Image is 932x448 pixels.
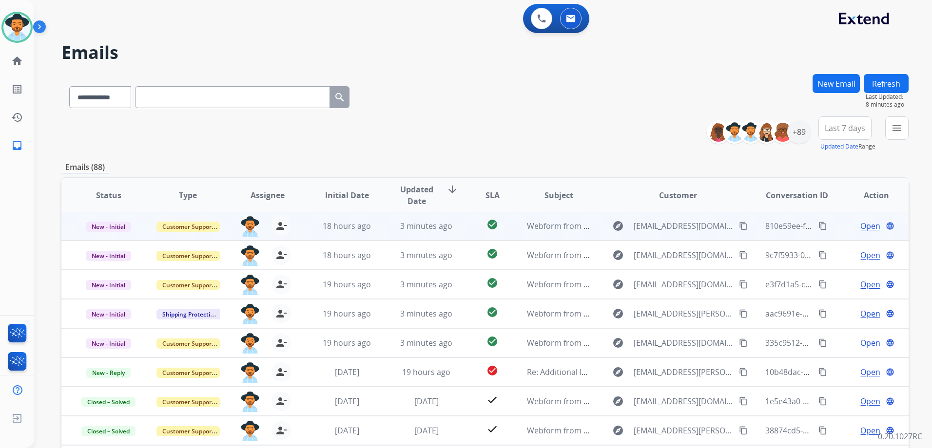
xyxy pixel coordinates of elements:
[323,337,371,348] span: 19 hours ago
[275,220,287,232] mat-icon: person_remove
[400,279,452,290] span: 3 minutes ago
[86,338,131,349] span: New - Initial
[860,249,880,261] span: Open
[486,336,498,347] mat-icon: check_circle
[820,142,875,150] span: Range
[612,395,624,407] mat-icon: explore
[612,220,624,232] mat-icon: explore
[544,189,573,201] span: Subject
[634,366,734,378] span: [EMAIL_ADDRESS][PERSON_NAME][DOMAIN_NAME]
[323,250,371,261] span: 18 hours ago
[818,397,827,406] mat-icon: content_copy
[156,309,223,319] span: Shipping Protection
[395,184,439,207] span: Updated Date
[156,280,220,290] span: Customer Support
[335,367,359,377] span: [DATE]
[240,392,260,412] img: agent-avatar
[891,122,903,134] mat-icon: menu
[156,222,220,232] span: Customer Support
[818,368,827,376] mat-icon: content_copy
[86,222,131,232] span: New - Initial
[11,83,23,95] mat-icon: list_alt
[527,221,748,231] span: Webform from [EMAIL_ADDRESS][DOMAIN_NAME] on [DATE]
[612,279,624,290] mat-icon: explore
[886,426,894,435] mat-icon: language
[739,397,748,406] mat-icon: content_copy
[612,308,624,319] mat-icon: explore
[612,337,624,349] mat-icon: explore
[11,140,23,151] mat-icon: inbox
[323,279,371,290] span: 19 hours ago
[634,425,734,436] span: [EMAIL_ADDRESS][PERSON_NAME][DOMAIN_NAME]
[156,397,220,407] span: Customer Support
[818,309,827,318] mat-icon: content_copy
[414,425,439,436] span: [DATE]
[240,216,260,237] img: agent-avatar
[275,366,287,378] mat-icon: person_remove
[818,338,827,347] mat-icon: content_copy
[275,308,287,319] mat-icon: person_remove
[634,220,734,232] span: [EMAIL_ADDRESS][DOMAIN_NAME]
[634,279,734,290] span: [EMAIL_ADDRESS][DOMAIN_NAME]
[527,396,748,407] span: Webform from [EMAIL_ADDRESS][DOMAIN_NAME] on [DATE]
[739,251,748,260] mat-icon: content_copy
[739,426,748,435] mat-icon: content_copy
[11,55,23,67] mat-icon: home
[813,74,860,93] button: New Email
[612,249,624,261] mat-icon: explore
[878,430,922,442] p: 0.20.1027RC
[866,101,909,109] span: 8 minutes ago
[400,250,452,261] span: 3 minutes ago
[765,308,912,319] span: aac9691e-7f60-49b1-b4c4-830fc8e9b446
[860,279,880,290] span: Open
[96,189,121,201] span: Status
[486,423,498,435] mat-icon: check
[240,333,260,354] img: agent-avatar
[156,338,220,349] span: Customer Support
[787,120,811,144] div: +89
[325,189,369,201] span: Initial Date
[527,250,748,261] span: Webform from [EMAIL_ADDRESS][DOMAIN_NAME] on [DATE]
[179,189,197,201] span: Type
[275,425,287,436] mat-icon: person_remove
[61,161,109,173] p: Emails (88)
[275,249,287,261] mat-icon: person_remove
[765,221,913,231] span: 810e59ee-fd36-46e7-a339-837102ec4c8a
[527,337,748,348] span: Webform from [EMAIL_ADDRESS][DOMAIN_NAME] on [DATE]
[860,366,880,378] span: Open
[765,396,911,407] span: 1e5e43a0-eaae-41e9-9daf-84266e7b6f9f
[240,304,260,324] img: agent-avatar
[864,74,909,93] button: Refresh
[866,93,909,101] span: Last Updated:
[886,368,894,376] mat-icon: language
[402,367,450,377] span: 19 hours ago
[486,394,498,406] mat-icon: check
[486,365,498,376] mat-icon: check_circle
[86,309,131,319] span: New - Initial
[527,425,808,436] span: Webform from [EMAIL_ADDRESS][PERSON_NAME][DOMAIN_NAME] on [DATE]
[818,116,872,140] button: Last 7 days
[86,280,131,290] span: New - Initial
[765,279,910,290] span: e3f7d1a5-c116-4492-8ff4-2c1533a660ee
[765,337,916,348] span: 335c9512-16d1-42b0-b57b-047675cc3039
[612,425,624,436] mat-icon: explore
[739,309,748,318] mat-icon: content_copy
[860,337,880,349] span: Open
[765,367,917,377] span: 10b48dac-b288-4b40-89d7-88b0448325c3
[739,280,748,289] mat-icon: content_copy
[818,280,827,289] mat-icon: content_copy
[240,362,260,383] img: agent-avatar
[447,184,458,195] mat-icon: arrow_downward
[527,367,654,377] span: Re: Additional Information Needed
[81,397,136,407] span: Closed – Solved
[634,395,734,407] span: [EMAIL_ADDRESS][DOMAIN_NAME]
[818,251,827,260] mat-icon: content_copy
[886,251,894,260] mat-icon: language
[659,189,697,201] span: Customer
[240,421,260,441] img: agent-avatar
[860,425,880,436] span: Open
[3,14,31,41] img: avatar
[486,248,498,260] mat-icon: check_circle
[886,222,894,230] mat-icon: language
[400,221,452,231] span: 3 minutes ago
